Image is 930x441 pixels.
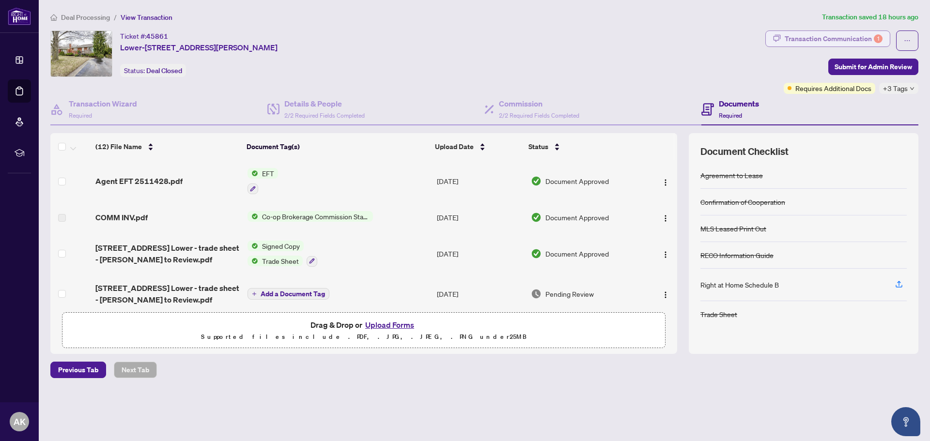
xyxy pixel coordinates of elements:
span: Agent EFT 2511428.pdf [95,175,183,187]
button: Upload Forms [362,319,417,331]
span: Document Approved [545,176,609,186]
h4: Details & People [284,98,365,109]
img: Logo [662,251,669,259]
button: Status IconCo-op Brokerage Commission Statement [248,211,373,222]
button: Status IconEFT [248,168,278,194]
img: Logo [662,214,669,222]
span: Document Approved [545,212,609,223]
div: Right at Home Schedule B [700,279,779,290]
button: Submit for Admin Review [828,59,918,75]
span: Required [69,112,92,119]
span: Previous Tab [58,362,98,378]
th: Document Tag(s) [243,133,432,160]
td: [DATE] [433,233,527,274]
button: Transaction Communication1 [765,30,890,47]
td: [DATE] [433,160,527,202]
div: RECO Information Guide [700,250,774,260]
button: Next Tab [114,362,157,378]
button: Logo [658,210,673,225]
div: 1 [874,34,883,43]
button: Previous Tab [50,362,106,378]
div: MLS Leased Print Out [700,223,766,234]
img: Status Icon [248,241,258,251]
span: View Transaction [121,13,172,22]
div: Transaction Communication [785,31,883,46]
td: [DATE] [433,202,527,233]
li: / [114,12,117,23]
h4: Documents [719,98,759,109]
button: Logo [658,173,673,189]
img: logo [8,7,31,25]
button: Status IconSigned CopyStatus IconTrade Sheet [248,241,317,267]
article: Transaction saved 18 hours ago [822,12,918,23]
span: plus [252,291,257,296]
th: (12) File Name [92,133,243,160]
th: Upload Date [431,133,525,160]
span: Requires Additional Docs [795,83,871,93]
div: Status: [120,64,186,77]
div: Agreement to Lease [700,170,763,181]
span: Document Checklist [700,145,789,158]
img: Logo [662,179,669,186]
span: Upload Date [435,141,474,152]
img: Status Icon [248,168,258,179]
span: Signed Copy [258,241,304,251]
span: 45861 [146,32,168,41]
span: EFT [258,168,278,179]
span: Required [719,112,742,119]
img: Status Icon [248,211,258,222]
span: Submit for Admin Review [835,59,912,75]
button: Add a Document Tag [248,288,329,300]
div: Confirmation of Cooperation [700,197,785,207]
span: Deal Processing [61,13,110,22]
button: Open asap [891,407,920,436]
span: Drag & Drop or [310,319,417,331]
span: [STREET_ADDRESS] Lower - trade sheet - [PERSON_NAME] to Review.pdf [95,242,239,265]
span: home [50,14,57,21]
span: 2/2 Required Fields Completed [499,112,579,119]
img: Document Status [531,248,542,259]
h4: Transaction Wizard [69,98,137,109]
p: Supported files include .PDF, .JPG, .JPEG, .PNG under 25 MB [68,331,659,343]
span: 2/2 Required Fields Completed [284,112,365,119]
img: Document Status [531,289,542,299]
span: Add a Document Tag [261,290,325,297]
h4: Commission [499,98,579,109]
img: Status Icon [248,256,258,266]
div: Ticket #: [120,30,168,42]
span: Status [528,141,548,152]
span: +3 Tags [883,83,908,94]
span: AK [14,415,26,428]
button: Logo [658,286,673,302]
img: Document Status [531,176,542,186]
span: (12) File Name [95,141,142,152]
span: ellipsis [904,37,911,44]
div: Trade Sheet [700,309,737,319]
span: Lower-[STREET_ADDRESS][PERSON_NAME] [120,42,278,53]
img: Logo [662,291,669,299]
span: COMM INV.pdf [95,212,148,223]
span: down [910,86,914,91]
img: Document Status [531,212,542,223]
th: Status [525,133,641,160]
button: Logo [658,246,673,261]
img: IMG-40746683_1.jpg [51,31,112,76]
span: Pending Review [545,289,594,299]
td: [DATE] [433,274,527,313]
span: Document Approved [545,248,609,259]
span: Co-op Brokerage Commission Statement [258,211,373,222]
span: Drag & Drop orUpload FormsSupported files include .PDF, .JPG, .JPEG, .PNG under25MB [62,313,665,349]
span: [STREET_ADDRESS] Lower - trade sheet - [PERSON_NAME] to Review.pdf [95,282,239,305]
span: Trade Sheet [258,256,303,266]
span: Deal Closed [146,66,182,75]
